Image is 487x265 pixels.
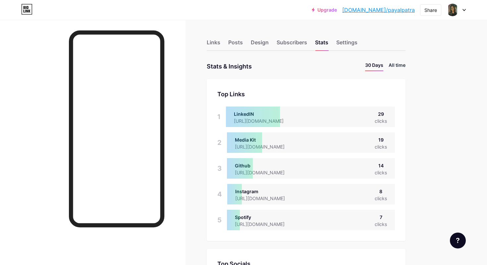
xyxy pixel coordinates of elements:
div: Stats [315,38,328,50]
div: Instagram [235,188,296,195]
div: 4 [217,184,222,204]
div: 2 [217,132,222,153]
div: Spotify [235,214,295,221]
div: [URL][DOMAIN_NAME] [235,143,295,150]
div: 8 [375,188,387,195]
a: [DOMAIN_NAME]/payalpatra [342,6,415,14]
div: clicks [375,169,387,176]
div: 29 [375,110,387,117]
div: clicks [375,221,387,228]
iframe: To enrich screen reader interactions, please activate Accessibility in Grammarly extension settings [73,34,160,223]
div: Github [235,162,295,169]
div: Media Kit [235,136,295,143]
div: clicks [375,117,387,124]
div: Settings [336,38,357,50]
a: Upgrade [312,7,337,13]
li: 30 Days [365,62,383,71]
div: 14 [375,162,387,169]
div: Top Links [217,90,395,99]
div: Share [424,7,437,14]
div: Stats & Insights [207,62,252,71]
div: 7 [375,214,387,221]
div: 19 [375,136,387,143]
div: clicks [375,143,387,150]
img: Payal Patra [446,4,459,16]
div: Design [251,38,269,50]
div: Posts [228,38,243,50]
div: Subscribers [277,38,307,50]
div: [URL][DOMAIN_NAME] [235,169,295,176]
div: 1 [217,107,221,127]
div: 3 [217,158,222,179]
div: clicks [375,195,387,202]
div: Links [207,38,220,50]
div: 5 [217,210,222,230]
div: [URL][DOMAIN_NAME] [235,221,295,228]
div: [URL][DOMAIN_NAME] [235,195,296,202]
li: All time [389,62,406,71]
